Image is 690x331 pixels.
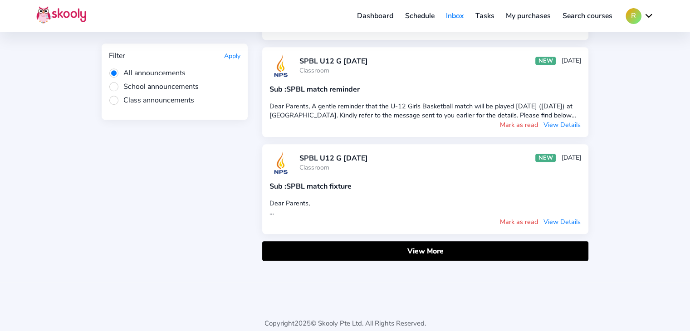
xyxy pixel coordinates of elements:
div: Dear Parents, Kindly note that our SPBL U-12 Girls Basketball Team will be playing against the AB... [269,199,581,217]
div: [DATE] [562,153,581,162]
a: Dashboard [351,9,399,23]
button: View Details [543,120,581,130]
span: All announcements [109,68,186,78]
div: SPBL match fixture [269,181,581,191]
a: Schedule [399,9,440,23]
span: Sub : [269,181,286,191]
div: SPBL U12 G [DATE] [299,56,368,66]
button: Mark as read [499,217,538,227]
img: Skooly [36,6,86,24]
button: View More [262,241,588,261]
span: Class announcements [109,95,194,105]
button: View Details [543,217,581,227]
a: Tasks [470,9,500,23]
div: SPBL match reminder [269,84,581,94]
img: 20170717074618169820408676579146e5rDExiun0FCoEly0V.png [269,151,292,174]
span: Sub : [269,84,286,94]
div: Dear Parents, A gentle reminder that the U-12 Girls Basketball match will be played [DATE] ([DATE... [269,102,581,120]
a: Search courses [557,9,618,23]
div: NEW [535,154,556,162]
button: Rchevron down outline [626,8,654,24]
img: 20170717074618169820408676579146e5rDExiun0FCoEly0V.png [269,54,292,77]
button: Mark as read [499,120,538,130]
div: [DATE] [562,56,581,65]
div: SPBL U12 G [DATE] [299,153,368,163]
div: Classroom [299,66,368,75]
a: Inbox [440,9,470,23]
span: School announcements [109,82,199,92]
span: 2025 [294,319,311,328]
div: Classroom [299,163,368,172]
div: NEW [535,57,556,65]
a: My purchases [500,9,557,23]
div: Filter [109,51,125,61]
button: Apply [224,52,240,60]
